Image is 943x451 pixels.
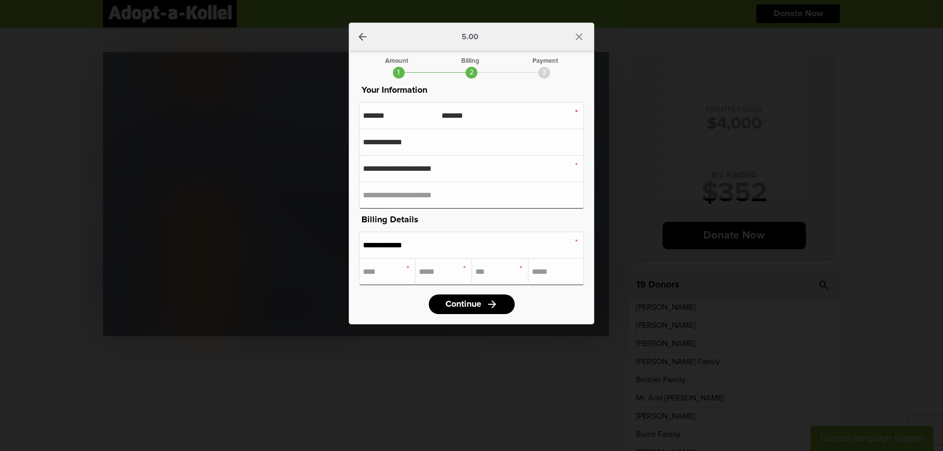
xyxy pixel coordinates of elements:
p: Billing Details [359,213,584,227]
div: Billing [461,58,479,64]
div: 2 [466,67,477,79]
a: Continuearrow_forward [429,294,515,314]
a: arrow_back [357,31,368,43]
div: Payment [532,58,558,64]
i: arrow_forward [486,298,498,310]
div: 1 [393,67,405,79]
i: close [573,31,585,43]
p: 5.00 [462,33,478,41]
span: Continue [445,300,481,309]
p: Your Information [359,83,584,97]
div: 3 [538,67,550,79]
div: Amount [385,58,408,64]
